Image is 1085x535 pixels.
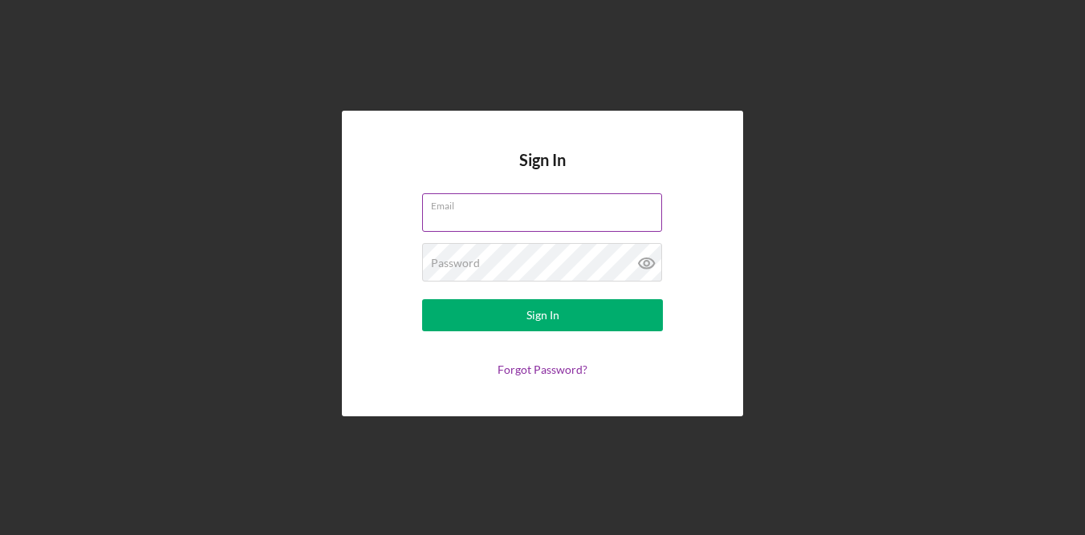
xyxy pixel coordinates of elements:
div: Sign In [526,299,559,331]
h4: Sign In [519,151,566,193]
a: Forgot Password? [498,363,587,376]
button: Sign In [422,299,663,331]
label: Password [431,257,480,270]
label: Email [431,194,662,212]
